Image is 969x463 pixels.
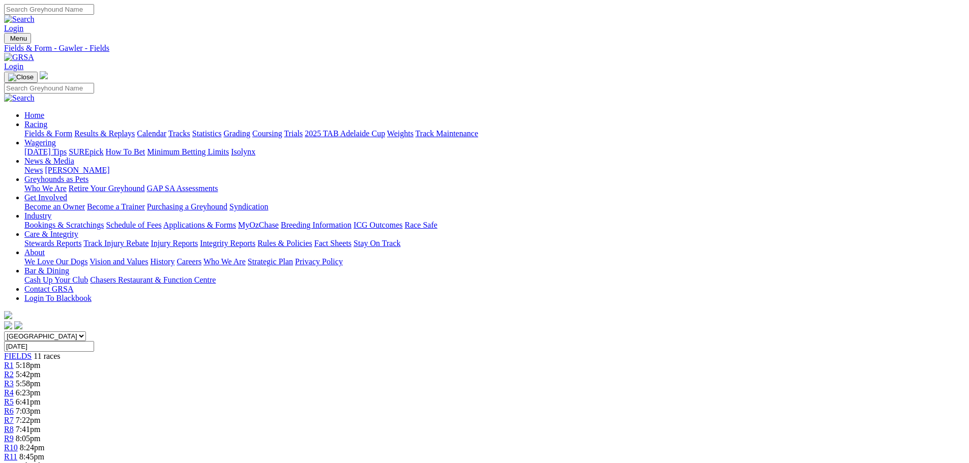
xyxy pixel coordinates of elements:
[4,311,12,319] img: logo-grsa-white.png
[106,221,161,229] a: Schedule of Fees
[10,35,27,42] span: Menu
[24,239,81,248] a: Stewards Reports
[4,24,23,33] a: Login
[387,129,414,138] a: Weights
[24,239,965,248] div: Care & Integrity
[24,257,965,266] div: About
[168,129,190,138] a: Tracks
[24,221,104,229] a: Bookings & Scratchings
[192,129,222,138] a: Statistics
[8,73,34,81] img: Close
[4,434,14,443] span: R9
[4,452,17,461] a: R11
[14,321,22,329] img: twitter.svg
[4,397,14,406] a: R5
[238,221,279,229] a: MyOzChase
[34,352,60,360] span: 11 races
[404,221,437,229] a: Race Safe
[416,129,478,138] a: Track Maintenance
[24,257,87,266] a: We Love Our Dogs
[151,239,198,248] a: Injury Reports
[314,239,351,248] a: Fact Sheets
[203,257,246,266] a: Who We Are
[4,425,14,434] a: R8
[24,248,45,257] a: About
[24,166,43,174] a: News
[354,221,402,229] a: ICG Outcomes
[24,230,78,238] a: Care & Integrity
[24,202,965,211] div: Get Involved
[200,239,255,248] a: Integrity Reports
[147,202,227,211] a: Purchasing a Greyhound
[4,15,35,24] img: Search
[69,147,103,156] a: SUREpick
[4,361,14,369] span: R1
[224,129,250,138] a: Grading
[24,147,67,156] a: [DATE] Tips
[4,94,35,103] img: Search
[24,211,51,220] a: Industry
[16,361,41,369] span: 5:18pm
[45,166,109,174] a: [PERSON_NAME]
[4,44,965,53] a: Fields & Form - Gawler - Fields
[252,129,282,138] a: Coursing
[16,416,41,424] span: 7:22pm
[20,443,45,452] span: 8:24pm
[147,184,218,193] a: GAP SA Assessments
[4,53,34,62] img: GRSA
[40,71,48,79] img: logo-grsa-white.png
[4,341,94,352] input: Select date
[4,72,38,83] button: Toggle navigation
[19,452,44,461] span: 8:45pm
[24,111,44,119] a: Home
[24,202,85,211] a: Become an Owner
[106,147,145,156] a: How To Bet
[4,62,23,71] a: Login
[24,184,67,193] a: Who We Are
[24,157,74,165] a: News & Media
[69,184,145,193] a: Retire Your Greyhound
[90,257,148,266] a: Vision and Values
[24,166,965,175] div: News & Media
[16,379,41,388] span: 5:58pm
[24,138,56,147] a: Wagering
[177,257,201,266] a: Careers
[305,129,385,138] a: 2025 TAB Adelaide Cup
[4,388,14,397] a: R4
[24,221,965,230] div: Industry
[150,257,174,266] a: History
[295,257,343,266] a: Privacy Policy
[83,239,149,248] a: Track Injury Rebate
[4,321,12,329] img: facebook.svg
[16,370,41,379] span: 5:42pm
[4,443,18,452] a: R10
[24,129,72,138] a: Fields & Form
[4,83,94,94] input: Search
[231,147,255,156] a: Isolynx
[24,275,88,284] a: Cash Up Your Club
[24,175,89,183] a: Greyhounds as Pets
[4,416,14,424] a: R7
[257,239,312,248] a: Rules & Policies
[4,379,14,388] a: R3
[4,370,14,379] a: R2
[147,147,229,156] a: Minimum Betting Limits
[24,193,67,202] a: Get Involved
[90,275,216,284] a: Chasers Restaurant & Function Centre
[16,434,41,443] span: 8:05pm
[4,33,31,44] button: Toggle navigation
[163,221,236,229] a: Applications & Forms
[87,202,145,211] a: Become a Trainer
[4,352,32,360] a: FIELDS
[24,120,47,129] a: Racing
[24,147,965,157] div: Wagering
[4,407,14,415] span: R6
[16,407,41,415] span: 7:03pm
[16,388,41,397] span: 6:23pm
